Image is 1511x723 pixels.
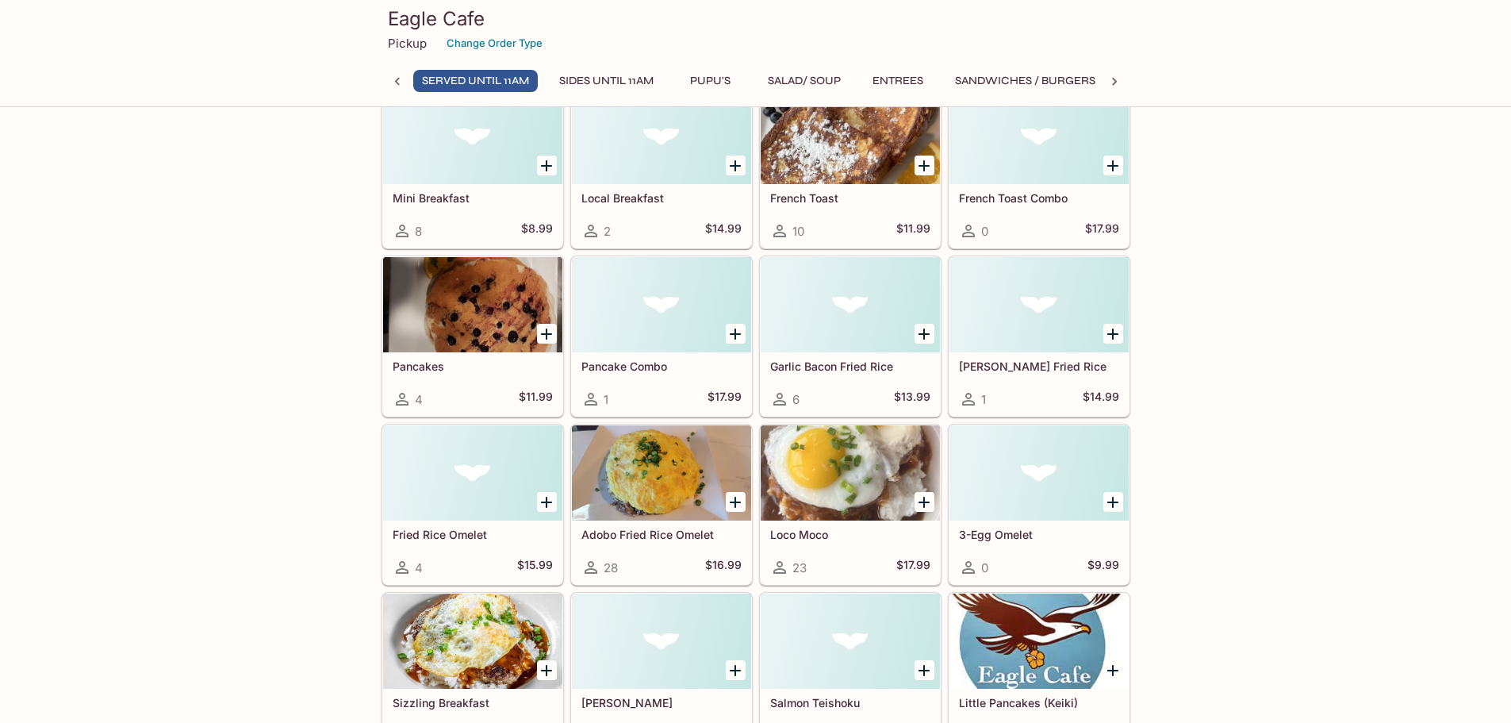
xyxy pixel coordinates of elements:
a: Pancake Combo1$17.99 [571,256,752,417]
button: Add 3-Egg Omelet [1103,492,1123,512]
button: Add Loco Moco [915,492,934,512]
div: Pancakes [383,257,562,352]
div: Saba Teishoku [572,594,751,689]
span: 0 [981,224,988,239]
span: 23 [792,560,807,575]
div: Sizzling Breakfast [383,594,562,689]
div: 3-Egg Omelet [949,425,1129,521]
h5: $14.99 [1083,390,1119,409]
button: Entrees [862,70,934,92]
div: Kim Chee Fried Rice [949,257,1129,352]
button: Add Pancake Combo [726,324,746,344]
button: Add Salmon Teishoku [915,660,934,680]
a: Mini Breakfast8$8.99 [382,88,563,248]
span: 6 [792,392,800,407]
h5: Local Breakfast [581,191,742,205]
h5: [PERSON_NAME] [581,696,742,710]
button: Change Order Type [439,31,550,56]
span: 4 [415,560,423,575]
h5: Pancake Combo [581,360,742,373]
h5: Little Pancakes (Keiki) [959,696,1119,710]
h5: $11.99 [896,221,930,240]
button: Pupu's [675,70,746,92]
button: Add Kim Chee Fried Rice [1103,324,1123,344]
span: 2 [604,224,611,239]
h5: Garlic Bacon Fried Rice [770,360,930,373]
h5: $17.99 [1085,221,1119,240]
h5: Mini Breakfast [393,191,553,205]
h5: French Toast Combo [959,191,1119,205]
div: Adobo Fried Rice Omelet [572,425,751,521]
button: Add French Toast Combo [1103,156,1123,175]
button: Add Little Pancakes (Keiki) [1103,660,1123,680]
button: Served Until 11AM [413,70,538,92]
div: French Toast [761,89,940,184]
button: Add Garlic Bacon Fried Rice [915,324,934,344]
button: Sandwiches / Burgers [946,70,1104,92]
a: Pancakes4$11.99 [382,256,563,417]
a: Adobo Fried Rice Omelet28$16.99 [571,425,752,585]
a: French Toast Combo0$17.99 [949,88,1129,248]
div: Garlic Bacon Fried Rice [761,257,940,352]
h5: $17.99 [708,390,742,409]
h5: [PERSON_NAME] Fried Rice [959,360,1119,373]
a: Loco Moco23$17.99 [760,425,941,585]
span: 1 [981,392,986,407]
span: 10 [792,224,804,239]
div: French Toast Combo [949,89,1129,184]
button: Add Sizzling Breakfast [537,660,557,680]
h5: Fried Rice Omelet [393,528,553,541]
h5: $16.99 [705,558,742,577]
button: Add Saba Teishoku [726,660,746,680]
button: Add Pancakes [537,324,557,344]
h5: $13.99 [894,390,930,409]
h5: Adobo Fried Rice Omelet [581,528,742,541]
h5: Sizzling Breakfast [393,696,553,710]
button: Add Local Breakfast [726,156,746,175]
a: French Toast10$11.99 [760,88,941,248]
h5: $11.99 [519,390,553,409]
h5: Pancakes [393,360,553,373]
button: Add Fried Rice Omelet [537,492,557,512]
button: Salad/ Soup [759,70,849,92]
a: 3-Egg Omelet0$9.99 [949,425,1129,585]
h5: $15.99 [517,558,553,577]
div: Mini Breakfast [383,89,562,184]
h5: Loco Moco [770,528,930,541]
h5: 3-Egg Omelet [959,528,1119,541]
a: [PERSON_NAME] Fried Rice1$14.99 [949,256,1129,417]
button: Sides Until 11AM [550,70,662,92]
a: Fried Rice Omelet4$15.99 [382,425,563,585]
a: Local Breakfast2$14.99 [571,88,752,248]
h5: $8.99 [521,221,553,240]
span: 1 [604,392,608,407]
span: 0 [981,560,988,575]
span: 28 [604,560,618,575]
h5: $17.99 [896,558,930,577]
p: Pickup [388,36,427,51]
div: Fried Rice Omelet [383,425,562,521]
div: Pancake Combo [572,257,751,352]
span: 8 [415,224,422,239]
h5: Salmon Teishoku [770,696,930,710]
div: Little Pancakes (Keiki) [949,594,1129,689]
a: Garlic Bacon Fried Rice6$13.99 [760,256,941,417]
button: Add French Toast [915,156,934,175]
button: Add Adobo Fried Rice Omelet [726,492,746,512]
button: Add Mini Breakfast [537,156,557,175]
div: Salmon Teishoku [761,594,940,689]
span: 4 [415,392,423,407]
div: Loco Moco [761,425,940,521]
h5: French Toast [770,191,930,205]
h3: Eagle Cafe [388,6,1124,31]
h5: $9.99 [1087,558,1119,577]
div: Local Breakfast [572,89,751,184]
h5: $14.99 [705,221,742,240]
